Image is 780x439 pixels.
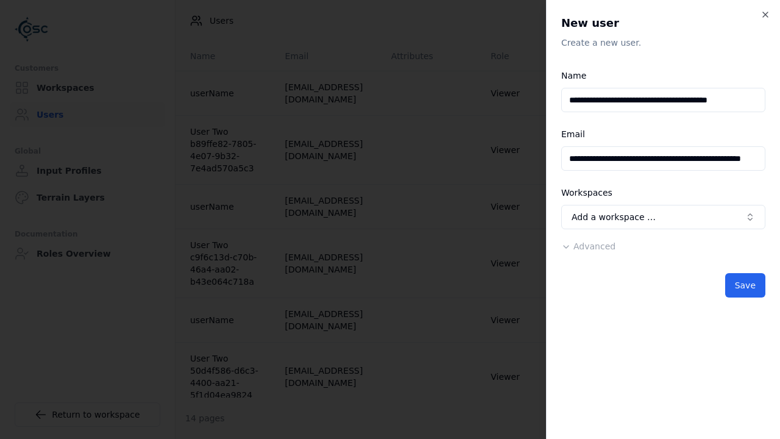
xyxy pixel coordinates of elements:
[725,273,765,298] button: Save
[561,37,765,49] p: Create a new user.
[561,129,585,139] label: Email
[561,240,615,252] button: Advanced
[561,71,586,80] label: Name
[561,188,612,198] label: Workspaces
[561,15,765,32] h2: New user
[572,211,656,223] span: Add a workspace …
[573,241,615,251] span: Advanced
